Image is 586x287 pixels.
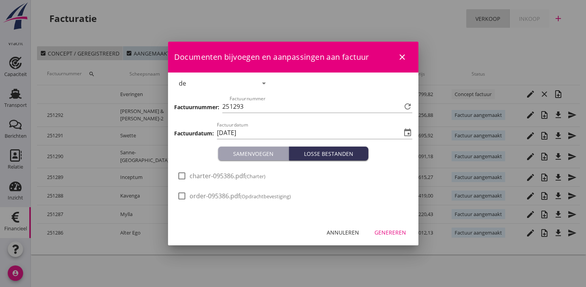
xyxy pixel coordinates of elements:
[179,80,186,87] div: de
[218,147,289,160] button: Samenvoegen
[222,102,229,111] span: 25
[168,42,418,73] div: Documenten bijvoegen en aanpassingen aan factuur
[217,127,401,139] input: Factuurdatum
[221,150,285,158] div: Samenvoegen
[292,150,365,158] div: Losse bestanden
[174,103,219,111] h3: Factuurnummer:
[289,147,368,160] button: Losse bestanden
[398,52,407,62] i: close
[174,129,214,137] h3: Factuurdatum:
[368,225,412,239] button: Genereren
[403,102,412,111] i: refresh
[403,128,412,137] i: event
[240,193,291,200] small: (Opdrachtbevestiging)
[245,173,265,180] small: (Charter)
[230,100,401,113] input: Factuurnummer
[259,79,269,88] i: arrow_drop_down
[327,228,359,236] div: Annuleren
[190,192,291,200] span: order-095386.pdf
[190,172,265,180] span: charter-095386.pdf
[321,225,365,239] button: Annuleren
[374,228,406,236] div: Genereren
